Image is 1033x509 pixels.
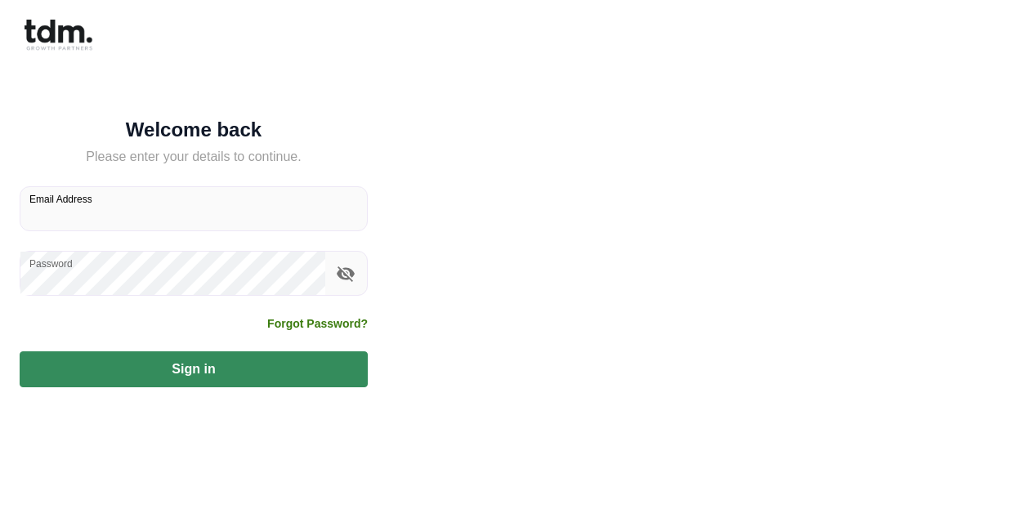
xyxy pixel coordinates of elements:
button: Sign in [20,351,368,387]
label: Email Address [29,192,92,206]
h5: Please enter your details to continue. [20,147,368,167]
button: toggle password visibility [332,260,360,288]
h5: Welcome back [20,122,368,138]
a: Forgot Password? [267,315,368,332]
label: Password [29,257,73,270]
